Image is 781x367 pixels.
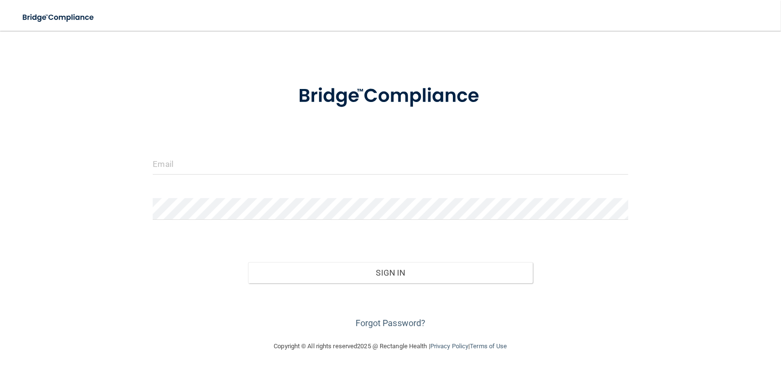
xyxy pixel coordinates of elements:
div: Copyright © All rights reserved 2025 @ Rectangle Health | | [215,331,567,362]
img: bridge_compliance_login_screen.278c3ca4.svg [14,8,103,27]
button: Sign In [248,262,533,283]
a: Forgot Password? [356,318,426,328]
a: Terms of Use [470,342,507,350]
img: bridge_compliance_login_screen.278c3ca4.svg [278,71,503,121]
a: Privacy Policy [430,342,468,350]
input: Email [153,153,628,175]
